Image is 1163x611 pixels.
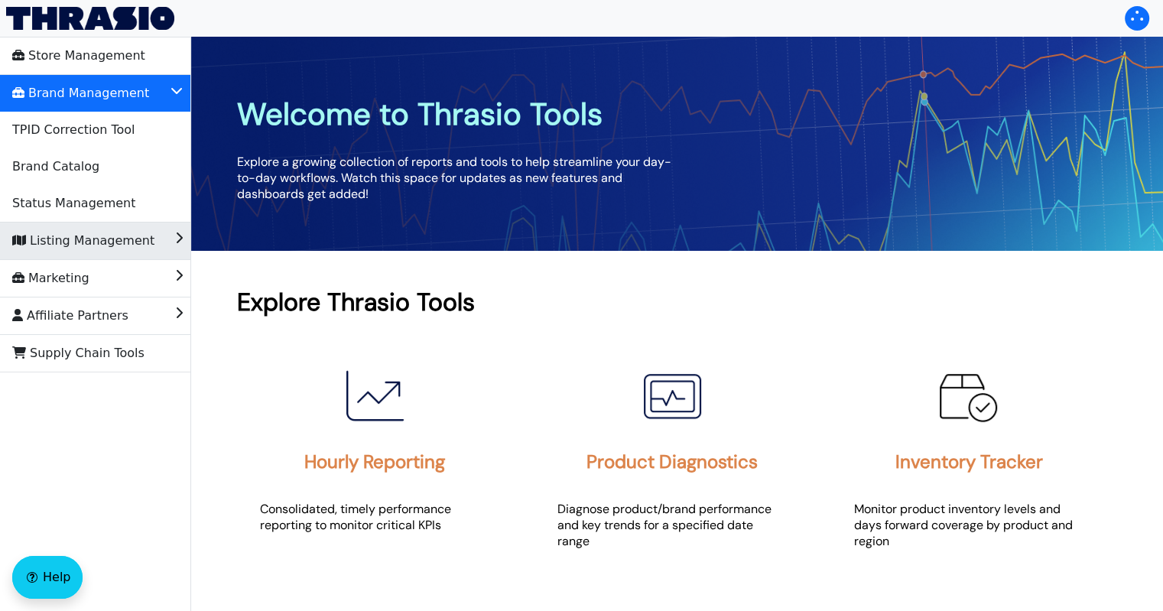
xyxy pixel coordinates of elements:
[12,556,83,599] button: Help floatingactionbutton
[12,81,149,106] span: Brand Management
[854,501,1083,549] p: Monitor product inventory levels and days forward coverage by product and region
[931,358,1007,434] img: Inventory Tracker Icon
[237,94,677,134] h1: Welcome to Thrasio Tools
[12,266,89,291] span: Marketing
[237,335,531,568] a: Hourly Reporting IconHourly ReportingConsolidated, timely performance reporting to monitor critic...
[12,341,145,366] span: Supply Chain Tools
[12,44,145,68] span: Store Management
[586,450,758,473] h2: Product Diagnostics
[260,501,489,533] p: Consolidated, timely performance reporting to monitor critical KPIs
[12,229,154,253] span: Listing Management
[895,450,1043,473] h2: Inventory Tracker
[12,118,135,142] span: TPID Correction Tool
[336,358,413,434] img: Hourly Reporting Icon
[12,304,128,328] span: Affiliate Partners
[557,501,787,549] p: Diagnose product/brand performance and key trends for a specified date range
[237,154,677,202] p: Explore a growing collection of reports and tools to help streamline your day-to-day workflows. W...
[534,335,828,584] a: Product Diagnostics IconProduct DiagnosticsDiagnose product/brand performance and key trends for ...
[237,286,1117,318] h1: Explore Thrasio Tools
[43,568,70,587] span: Help
[6,7,174,30] img: Thrasio Logo
[304,450,445,473] h2: Hourly Reporting
[12,154,99,179] span: Brand Catalog
[12,191,135,216] span: Status Management
[634,358,710,434] img: Product Diagnostics Icon
[831,335,1125,584] a: Inventory Tracker IconInventory TrackerMonitor product inventory levels and days forward coverage...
